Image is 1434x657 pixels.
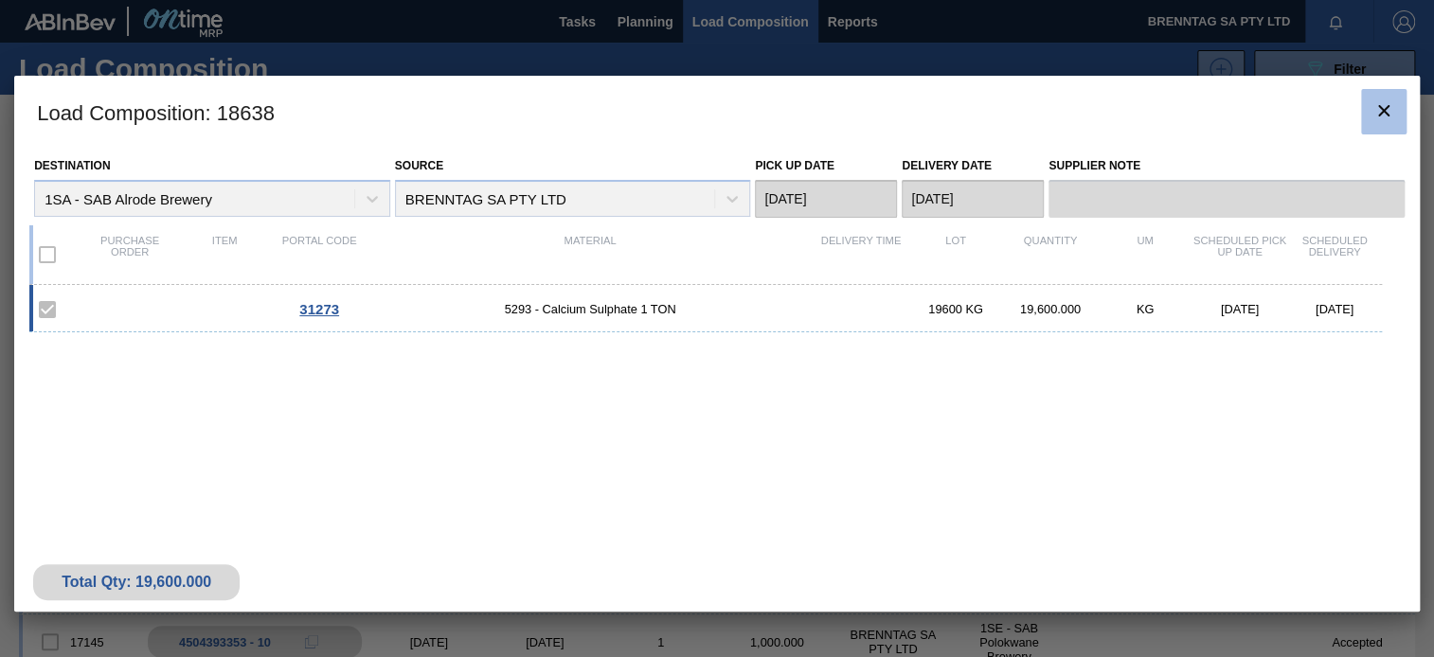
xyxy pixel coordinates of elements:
[47,574,225,591] div: Total Qty: 19,600.000
[814,235,908,275] div: Delivery Time
[902,180,1044,218] input: mm/dd/yyyy
[1049,152,1405,180] label: Supplier Note
[1098,235,1192,275] div: UM
[1192,302,1287,316] div: [DATE]
[1287,235,1382,275] div: Scheduled Delivery
[82,235,177,275] div: Purchase order
[1098,302,1192,316] div: KG
[272,235,367,275] div: Portal code
[902,159,991,172] label: Delivery Date
[755,180,897,218] input: mm/dd/yyyy
[14,76,1420,148] h3: Load Composition : 18638
[755,159,834,172] label: Pick up Date
[367,235,814,275] div: Material
[1003,235,1098,275] div: Quantity
[908,235,1003,275] div: Lot
[299,301,339,317] span: 31273
[908,302,1003,316] div: 19600 KG
[177,235,272,275] div: Item
[1003,302,1098,316] div: 19,600.000
[1287,302,1382,316] div: [DATE]
[272,301,367,317] div: Go to Order
[34,159,110,172] label: Destination
[1192,235,1287,275] div: Scheduled Pick up Date
[395,159,443,172] label: Source
[367,302,814,316] span: 5293 - Calcium Sulphate 1 TON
